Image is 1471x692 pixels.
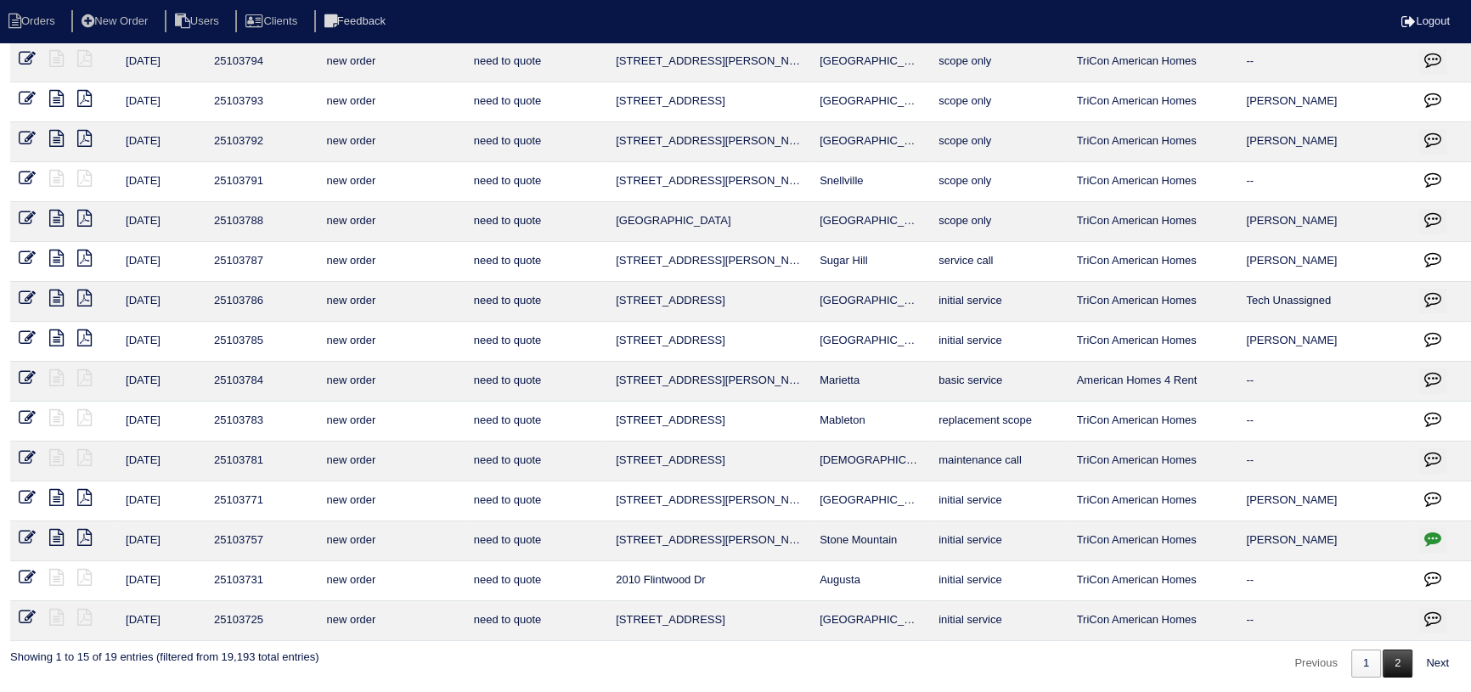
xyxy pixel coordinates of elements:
td: American Homes 4 Rent [1068,362,1238,402]
td: replacement scope [930,402,1068,442]
td: need to quote [465,521,607,561]
td: new order [318,402,465,442]
td: need to quote [465,442,607,481]
td: 25103787 [206,242,318,282]
td: [GEOGRAPHIC_DATA] [811,322,930,362]
td: new order [318,282,465,322]
td: [PERSON_NAME] [1237,122,1411,162]
td: [GEOGRAPHIC_DATA] [811,202,930,242]
td: scope only [930,162,1068,202]
td: Stone Mountain [811,521,930,561]
td: service call [930,242,1068,282]
td: Augusta [811,561,930,601]
td: [STREET_ADDRESS][PERSON_NAME] [607,481,811,521]
td: [GEOGRAPHIC_DATA] [811,481,930,521]
td: scope only [930,42,1068,82]
td: initial service [930,561,1068,601]
td: [STREET_ADDRESS] [607,402,811,442]
td: 25103792 [206,122,318,162]
td: Tech Unassigned [1237,282,1411,322]
td: TriCon American Homes [1068,202,1238,242]
td: [DATE] [117,561,206,601]
td: TriCon American Homes [1068,442,1238,481]
td: new order [318,202,465,242]
td: 25103783 [206,402,318,442]
td: new order [318,82,465,122]
td: [DATE] [117,442,206,481]
td: 25103781 [206,442,318,481]
td: [PERSON_NAME] [1237,481,1411,521]
td: [STREET_ADDRESS][PERSON_NAME] [607,242,811,282]
td: initial service [930,601,1068,641]
td: [STREET_ADDRESS][PERSON_NAME] [607,362,811,402]
td: need to quote [465,402,607,442]
td: [DATE] [117,402,206,442]
td: need to quote [465,362,607,402]
td: new order [318,561,465,601]
td: Snellville [811,162,930,202]
td: new order [318,122,465,162]
li: Feedback [314,10,399,33]
td: 25103793 [206,82,318,122]
td: TriCon American Homes [1068,162,1238,202]
td: [GEOGRAPHIC_DATA] [811,282,930,322]
td: initial service [930,521,1068,561]
td: TriCon American Homes [1068,282,1238,322]
td: -- [1237,402,1411,442]
td: [STREET_ADDRESS][PERSON_NAME] [607,162,811,202]
td: Sugar Hill [811,242,930,282]
td: -- [1237,162,1411,202]
td: [DATE] [117,601,206,641]
td: -- [1237,362,1411,402]
td: need to quote [465,561,607,601]
a: Previous [1282,650,1350,678]
td: [DATE] [117,242,206,282]
td: initial service [930,282,1068,322]
a: 1 [1351,650,1381,678]
td: TriCon American Homes [1068,601,1238,641]
td: need to quote [465,601,607,641]
td: [PERSON_NAME] [1237,82,1411,122]
td: [DATE] [117,521,206,561]
td: need to quote [465,322,607,362]
td: need to quote [465,481,607,521]
td: basic service [930,362,1068,402]
td: Marietta [811,362,930,402]
td: TriCon American Homes [1068,521,1238,561]
td: 25103784 [206,362,318,402]
td: new order [318,481,465,521]
a: New Order [71,14,161,27]
a: 2 [1383,650,1412,678]
td: scope only [930,122,1068,162]
td: 25103771 [206,481,318,521]
td: [STREET_ADDRESS] [607,442,811,481]
td: TriCon American Homes [1068,481,1238,521]
td: maintenance call [930,442,1068,481]
td: new order [318,42,465,82]
td: new order [318,442,465,481]
td: TriCon American Homes [1068,242,1238,282]
li: New Order [71,10,161,33]
td: [STREET_ADDRESS] [607,82,811,122]
td: TriCon American Homes [1068,561,1238,601]
td: initial service [930,322,1068,362]
td: 25103788 [206,202,318,242]
li: Users [165,10,233,33]
td: [GEOGRAPHIC_DATA] [811,601,930,641]
td: 2010 Flintwood Dr [607,561,811,601]
td: [DATE] [117,122,206,162]
div: Showing 1 to 15 of 19 entries (filtered from 19,193 total entries) [10,641,318,665]
td: [DATE] [117,162,206,202]
a: Next [1414,650,1461,678]
td: -- [1237,442,1411,481]
td: [PERSON_NAME] [1237,242,1411,282]
td: new order [318,242,465,282]
td: [DATE] [117,42,206,82]
td: 25103725 [206,601,318,641]
td: 25103757 [206,521,318,561]
td: [STREET_ADDRESS] [607,601,811,641]
td: -- [1237,601,1411,641]
td: scope only [930,202,1068,242]
td: [DATE] [117,322,206,362]
td: [STREET_ADDRESS][PERSON_NAME] [607,122,811,162]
